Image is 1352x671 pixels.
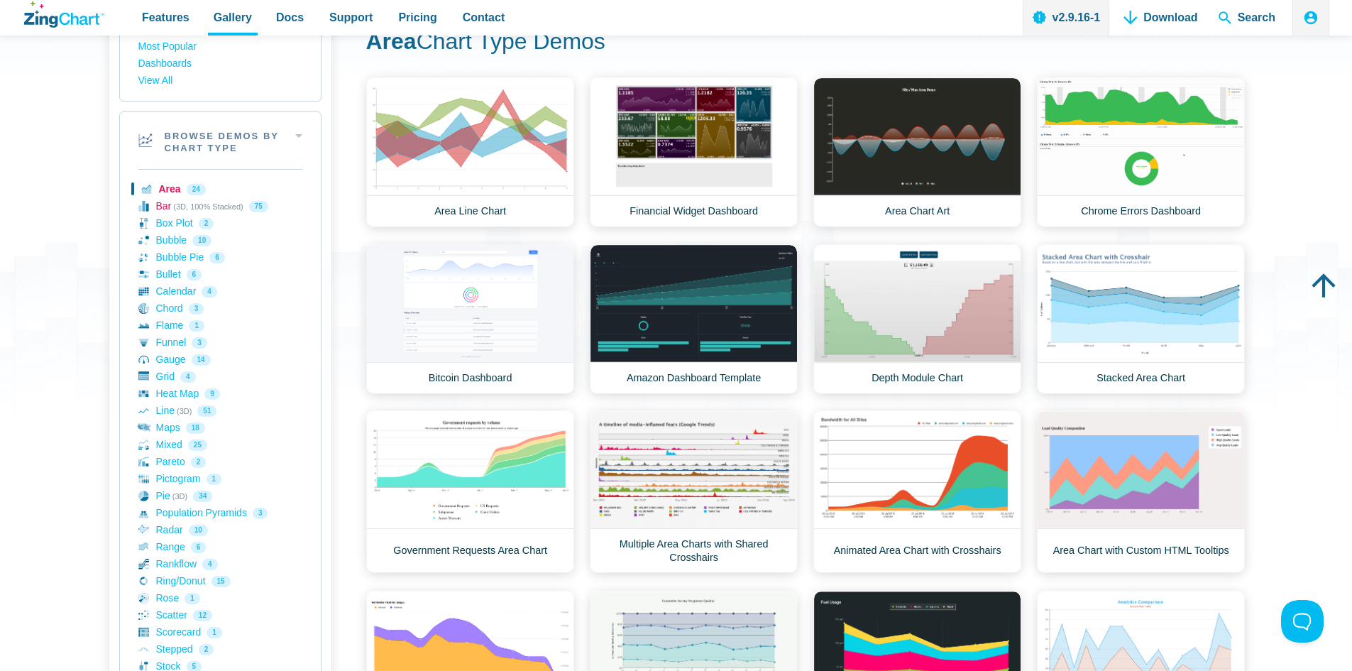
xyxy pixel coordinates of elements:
a: Animated Area Chart with Crosshairs [813,410,1021,573]
a: Area Line Chart [366,77,574,227]
span: Docs [276,8,304,27]
a: Amazon Dashboard Template [590,244,798,394]
span: Contact [463,8,505,27]
h1: Chart Type Demos [366,27,1244,59]
a: Area Chart with Custom HTML Tooltips [1037,410,1245,573]
a: Financial Widget Dashboard [590,77,798,227]
a: View All [138,72,302,89]
a: Bitcoin Dashboard [366,244,574,394]
a: ZingChart Logo. Click to return to the homepage [24,1,104,28]
span: Support [329,8,373,27]
a: Area Chart Art [813,77,1021,227]
a: Stacked Area Chart [1037,244,1245,394]
a: Chrome Errors Dashboard [1037,77,1245,227]
a: Depth Module Chart [813,244,1021,394]
span: Gallery [214,8,252,27]
iframe: Toggle Customer Support [1281,600,1324,643]
span: Features [142,8,189,27]
a: Most Popular [138,38,302,55]
a: Dashboards [138,55,302,72]
h2: Browse Demos By Chart Type [120,112,321,169]
strong: Area [366,28,417,54]
a: Multiple Area Charts with Shared Crosshairs [590,410,798,573]
span: Pricing [398,8,436,27]
a: Government Requests Area Chart [366,410,574,573]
